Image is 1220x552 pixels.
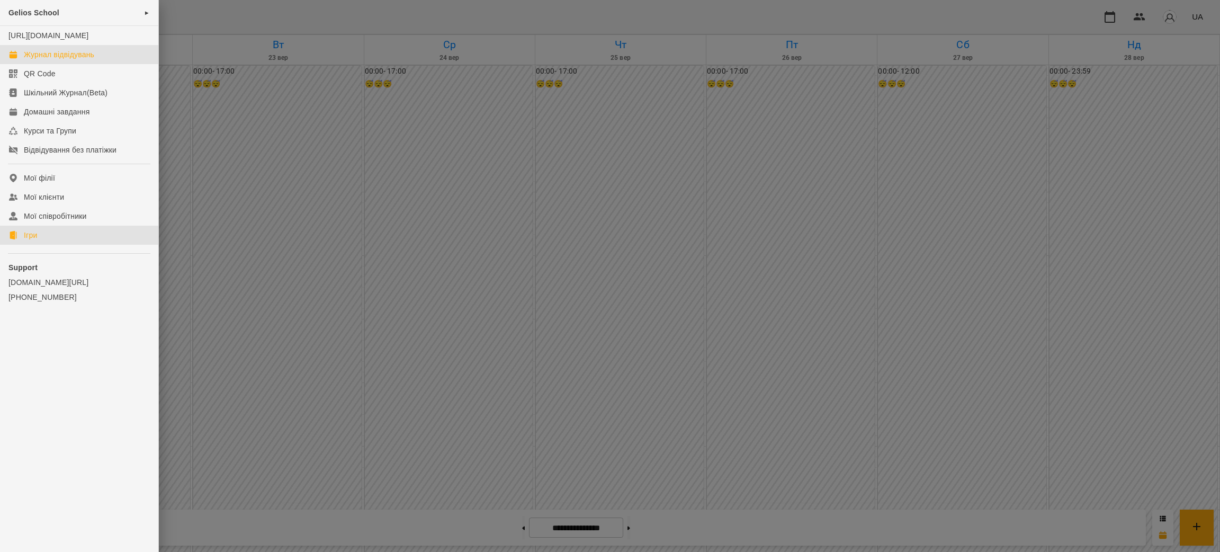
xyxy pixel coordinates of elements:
[24,68,56,79] div: QR Code
[144,8,150,17] span: ►
[24,49,94,60] div: Журнал відвідувань
[24,173,55,183] div: Мої філії
[24,87,107,98] div: Шкільний Журнал(Beta)
[24,106,89,117] div: Домашні завдання
[24,126,76,136] div: Курси та Групи
[8,292,150,302] a: [PHONE_NUMBER]
[8,277,150,288] a: [DOMAIN_NAME][URL]
[8,31,88,40] a: [URL][DOMAIN_NAME]
[24,192,64,202] div: Мої клієнти
[8,262,150,273] p: Support
[24,211,87,221] div: Мої співробітники
[8,8,59,17] span: Gelios School
[24,145,116,155] div: Відвідування без платіжки
[24,230,37,241] div: Ігри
